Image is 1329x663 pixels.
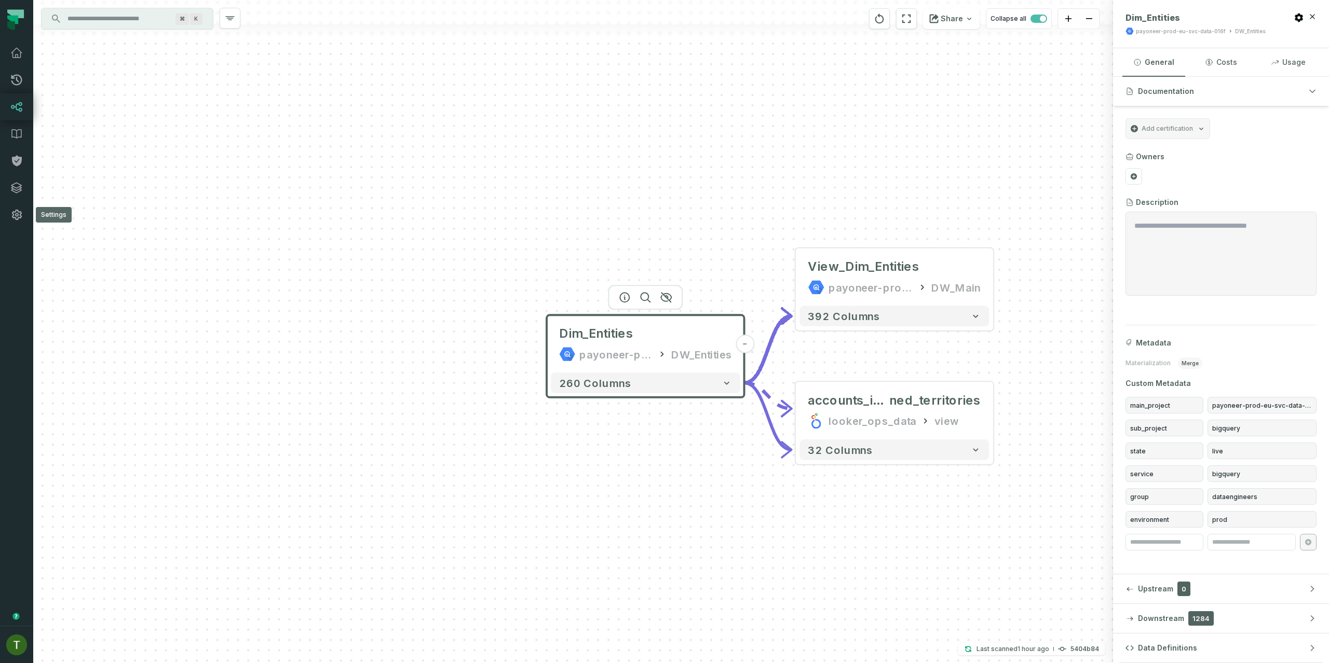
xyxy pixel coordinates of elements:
[1138,86,1194,96] span: Documentation
[1188,611,1214,626] span: 1284
[1125,443,1203,459] span: state
[744,383,792,409] g: Edge from d25fa9e85296b9dbd1f1c172064e99b2 to ca830e0926d4b27ff5185cbf80835239
[1125,488,1203,505] span: group
[1136,338,1171,348] span: Metadata
[1208,397,1317,413] span: payoneer-prod-eu-svc-data-016f
[889,392,981,409] span: ned_territories
[1125,378,1317,389] span: Custom Metadata
[1079,9,1100,29] button: zoom out
[1177,582,1190,596] span: 0
[1125,118,1210,139] button: Add certification
[190,13,202,25] span: Press ⌘ + K to focus the search bar
[808,444,873,456] span: 32 columns
[175,13,189,25] span: Press ⌘ + K to focus the search bar
[958,643,1105,655] button: Last scanned[DATE] 4:48:42 PM5404b84
[986,8,1052,29] button: Collapse all
[744,383,792,450] g: Edge from d25fa9e85296b9dbd1f1c172064e99b2 to ca830e0926d4b27ff5185cbf80835239
[931,279,981,296] div: DW_Main
[1125,359,1171,367] span: Materialization
[1257,48,1320,76] button: Usage
[1122,48,1185,76] button: General
[1235,27,1266,35] div: DW_Entities
[1208,420,1317,436] span: bigquery
[829,279,913,296] div: payoneer-prod-eu-svc-data-016f
[1208,465,1317,482] span: bigquery
[1178,357,1202,369] span: merge
[1208,511,1317,528] span: prod
[1125,397,1203,413] span: main_project
[808,392,889,409] span: accounts_in_sanctio
[1136,27,1226,35] div: payoneer-prod-eu-svc-data-016f
[1018,645,1049,653] relative-time: Aug 21, 2025, 4:48 PM GMT+3
[1125,511,1203,528] span: environment
[808,258,919,275] div: View_Dim_Entities
[1138,584,1173,594] span: Upstream
[11,612,21,621] div: Tooltip anchor
[977,644,1049,654] p: Last scanned
[579,346,653,363] div: payoneer-prod-eu-svc-data-016f
[6,634,27,655] img: avatar of Tomer Galun
[1113,604,1329,633] button: Downstream1284
[671,346,732,363] div: DW_Entities
[808,310,880,322] span: 392 columns
[1138,643,1197,653] span: Data Definitions
[1142,125,1193,133] span: Add certification
[1208,488,1317,505] span: dataengineers
[744,316,792,383] g: Edge from d25fa9e85296b9dbd1f1c172064e99b2 to 4dff0ceccd69e4a7c610b60152548780
[1125,465,1203,482] span: service
[1113,574,1329,603] button: Upstream0
[1070,646,1099,652] h4: 5404b84
[1058,9,1079,29] button: zoom in
[559,325,633,342] span: Dim_Entities
[934,413,958,430] div: view
[36,207,72,223] div: Settings
[1136,197,1178,208] h3: Description
[1125,420,1203,436] span: sub_project
[1113,77,1329,106] button: Documentation
[1136,151,1164,162] h3: Owners
[829,413,916,430] div: looker_ops_data
[1113,633,1329,662] button: Data Definitions
[1125,12,1180,23] span: Dim_Entities
[559,377,631,389] span: 260 columns
[1134,220,1308,287] textarea: Entity Description
[1138,613,1184,624] span: Downstream
[923,8,980,29] button: Share
[736,335,754,353] button: -
[1189,48,1252,76] button: Costs
[1208,443,1317,459] span: live
[808,392,981,409] div: accounts_in_sanctioned_territories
